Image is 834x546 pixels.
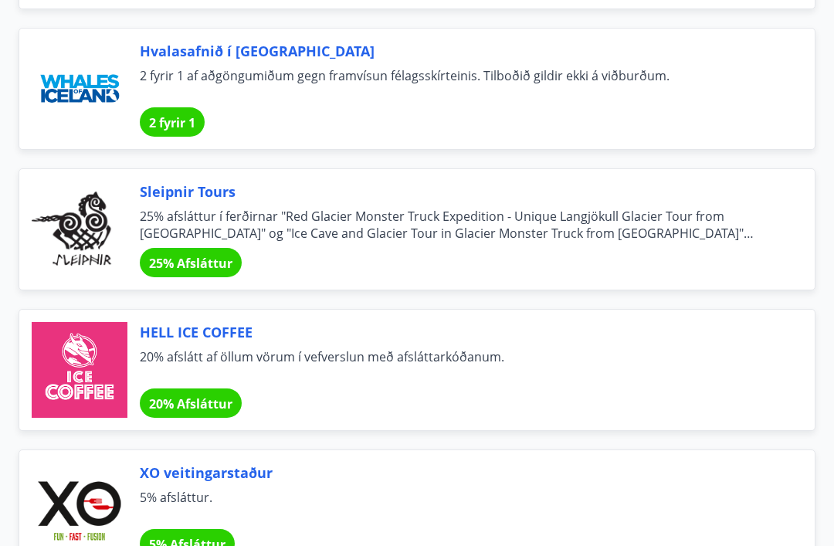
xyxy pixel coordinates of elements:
[149,255,232,272] span: 25% Afsláttur
[140,208,778,242] span: 25% afsláttur í ferðirnar "Red Glacier Monster Truck Expedition - Unique Langjökull Glacier Tour ...
[140,348,778,382] span: 20% afslátt af öllum vörum í vefverslun með afsláttarkóðanum.
[140,41,778,61] span: Hvalasafnið í [GEOGRAPHIC_DATA]
[149,114,195,131] span: 2 fyrir 1
[140,67,778,101] span: 2 fyrir 1 af aðgöngumiðum gegn framvísun félagsskírteinis. Tilboðið gildir ekki á viðburðum.
[140,181,778,202] span: Sleipnir Tours
[140,463,778,483] span: XO veitingarstaður
[149,395,232,412] span: 20% Afsláttur
[140,489,778,523] span: 5% afsláttur.
[140,322,778,342] span: HELL ICE COFFEE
